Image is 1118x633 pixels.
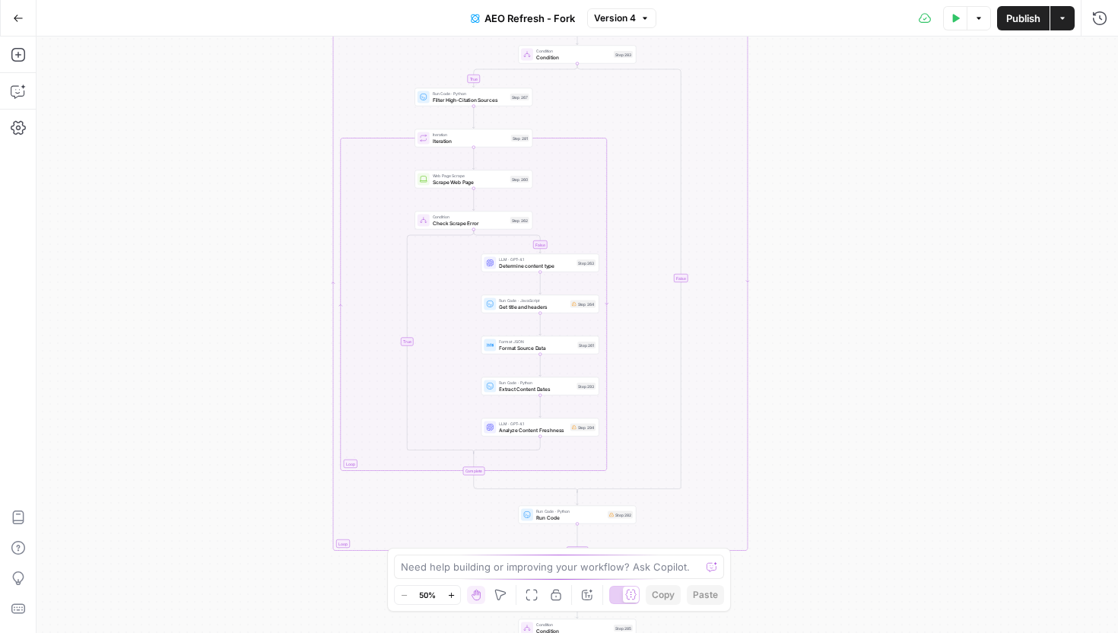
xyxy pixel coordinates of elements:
[499,426,567,434] span: Analyze Content Freshness
[499,256,573,262] span: LLM · GPT-4.1
[577,64,681,493] g: Edge from step_283 to step_283-conditional-end
[414,88,532,107] div: Run Code · PythonFilter High-Citation SourcesStep 267
[499,380,573,386] span: Run Code · Python
[519,547,637,555] div: Complete
[567,547,589,555] div: Complete
[433,132,508,138] span: Iteration
[407,230,474,454] g: Edge from step_262 to step_262-conditional-end
[539,396,542,418] g: Edge from step_293 to step_294
[474,230,542,253] g: Edge from step_262 to step_263
[511,135,529,142] div: Step 281
[481,336,599,355] div: Format JSONFormat Source DataStep 261
[484,11,575,26] span: AEO Refresh - Fork
[1006,11,1040,26] span: Publish
[519,506,637,524] div: Run Code · PythonRun CodeStep 282
[614,625,633,631] div: Step 285
[652,588,675,602] span: Copy
[536,514,605,521] span: Run Code
[576,23,579,45] g: Edge from step_259 to step_283
[539,313,542,336] g: Edge from step_264 to step_261
[433,137,508,145] span: Iteration
[433,214,507,220] span: Condition
[481,377,599,396] div: Run Code · PythonExtract Content DatesStep 293
[499,421,567,427] span: LLM · GPT-4.1
[539,272,542,294] g: Edge from step_263 to step_264
[576,383,596,390] div: Step 293
[577,342,596,348] div: Step 261
[481,295,599,313] div: Run Code · JavaScriptGet title and headersStep 264
[462,6,584,30] button: AEO Refresh - Fork
[414,212,532,230] div: ConditionCheck Scrape ErrorStep 262
[499,262,573,269] span: Determine content type
[570,301,596,308] div: Step 264
[433,219,507,227] span: Check Scrape Error
[499,339,574,345] span: Format JSON
[576,596,579,619] g: Edge from step_284 to step_285
[539,355,542,377] g: Edge from step_261 to step_293
[419,589,436,601] span: 50%
[414,170,532,189] div: Web Page ScrapeScrape Web PageStep 260
[614,51,633,58] div: Step 283
[433,178,507,186] span: Scrape Web Page
[587,8,656,28] button: Version 4
[481,418,599,437] div: LLM · GPT-4.1Analyze Content FreshnessStep 294
[693,588,718,602] span: Paste
[472,107,475,129] g: Edge from step_267 to step_281
[472,64,577,87] g: Edge from step_283 to step_267
[519,46,637,64] div: ConditionConditionStep 283
[536,48,611,54] span: Condition
[594,11,636,25] span: Version 4
[481,254,599,272] div: LLM · GPT-4.1Determine content typeStep 263
[472,189,475,211] g: Edge from step_260 to step_262
[510,94,529,100] div: Step 267
[474,437,541,454] g: Edge from step_294 to step_262-conditional-end
[510,176,529,183] div: Step 260
[536,622,611,628] span: Condition
[687,585,724,605] button: Paste
[570,424,596,431] div: Step 294
[414,467,532,476] div: Complete
[472,148,475,170] g: Edge from step_281 to step_260
[463,467,485,476] div: Complete
[510,217,529,224] div: Step 262
[608,511,633,519] div: Step 282
[499,385,573,393] span: Extract Content Dates
[536,508,605,514] span: Run Code · Python
[474,476,577,493] g: Edge from step_281-iteration-end to step_283-conditional-end
[433,96,507,103] span: Filter High-Citation Sources
[499,344,574,351] span: Format Source Data
[433,91,507,97] span: Run Code · Python
[499,297,567,304] span: Run Code · JavaScript
[433,173,507,179] span: Web Page Scrape
[576,259,596,266] div: Step 263
[646,585,681,605] button: Copy
[997,6,1050,30] button: Publish
[536,53,611,61] span: Condition
[414,129,532,148] div: LoopIterationIterationStep 281
[499,303,567,310] span: Get title and headers
[576,491,579,505] g: Edge from step_283-conditional-end to step_282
